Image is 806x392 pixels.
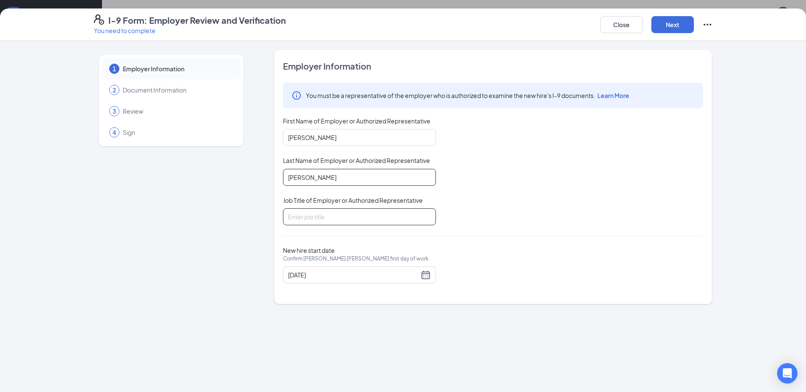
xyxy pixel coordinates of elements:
[283,208,436,225] input: Enter job title
[283,169,436,186] input: Enter your last name
[651,16,694,33] button: Next
[108,14,286,26] h4: I-9 Form: Employer Review and Verification
[113,107,116,115] span: 3
[595,92,629,99] a: Learn More
[702,20,713,30] svg: Ellipses
[123,86,232,94] span: Document Information
[94,26,286,35] p: You need to complete
[113,128,116,137] span: 4
[283,246,429,272] span: New hire start date
[777,363,798,384] div: Open Intercom Messenger
[283,255,429,263] span: Confirm [PERSON_NAME] [PERSON_NAME] first day of work
[283,156,430,165] span: Last Name of Employer or Authorized Representative
[123,64,232,73] span: Employer Information
[600,16,643,33] button: Close
[94,14,104,25] svg: FormI9EVerifyIcon
[113,86,116,94] span: 2
[291,90,302,101] svg: Info
[288,270,419,280] input: 09/02/2025
[123,128,232,137] span: Sign
[283,129,436,146] input: Enter your first name
[306,91,629,100] span: You must be a representative of the employer who is authorized to examine the new hire's I-9 docu...
[283,117,430,125] span: First Name of Employer or Authorized Representative
[113,64,116,73] span: 1
[123,107,232,115] span: Review
[283,60,703,72] span: Employer Information
[597,92,629,99] span: Learn More
[283,196,423,204] span: Job Title of Employer or Authorized Representative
